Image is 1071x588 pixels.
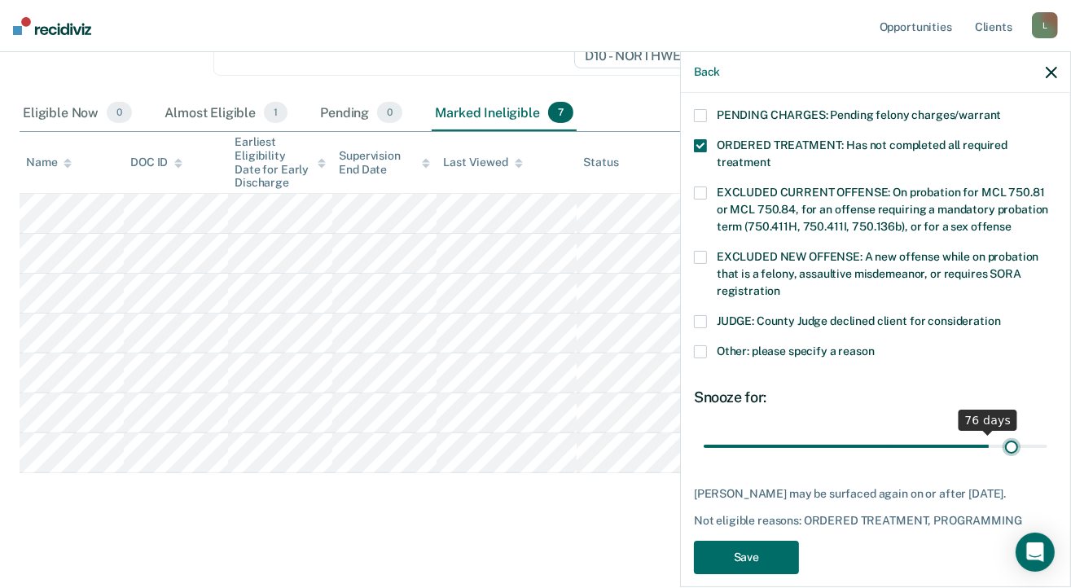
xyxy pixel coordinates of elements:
[161,95,291,131] div: Almost Eligible
[694,541,799,574] button: Save
[317,95,406,131] div: Pending
[958,410,1017,431] div: 76 days
[339,149,430,177] div: Supervision End Date
[377,102,402,123] span: 0
[717,186,1048,233] span: EXCLUDED CURRENT OFFENSE: On probation for MCL 750.81 or MCL 750.84, for an offense requiring a m...
[107,102,132,123] span: 0
[694,487,1057,501] div: [PERSON_NAME] may be surfaced again on or after [DATE].
[694,65,720,79] button: Back
[694,514,1057,528] div: Not eligible reasons: ORDERED TREATMENT, PROGRAMMING
[443,156,522,169] div: Last Viewed
[235,135,326,190] div: Earliest Eligibility Date for Early Discharge
[548,102,573,123] span: 7
[694,388,1057,406] div: Snooze for:
[574,42,721,68] span: D10 - NORTHWEST
[583,156,618,169] div: Status
[717,138,1007,169] span: ORDERED TREATMENT: Has not completed all required treatment
[717,314,1001,327] span: JUDGE: County Judge declined client for consideration
[717,250,1038,297] span: EXCLUDED NEW OFFENSE: A new offense while on probation that is a felony, assaultive misdemeanor, ...
[264,102,288,123] span: 1
[26,156,72,169] div: Name
[130,156,182,169] div: DOC ID
[13,17,91,35] img: Recidiviz
[20,95,135,131] div: Eligible Now
[432,95,577,131] div: Marked Ineligible
[717,108,1001,121] span: PENDING CHARGES: Pending felony charges/warrant
[717,344,875,358] span: Other: please specify a reason
[1016,533,1055,572] div: Open Intercom Messenger
[1032,12,1058,38] div: L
